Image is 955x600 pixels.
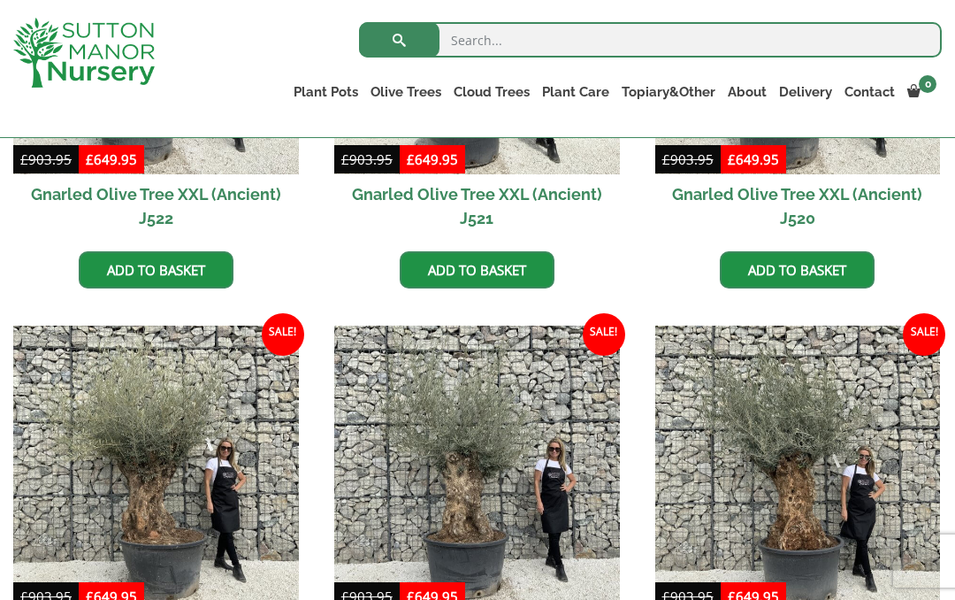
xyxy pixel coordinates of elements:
[20,150,72,168] bdi: 903.95
[86,150,137,168] bdi: 649.95
[919,75,936,93] span: 0
[341,150,393,168] bdi: 903.95
[722,80,773,104] a: About
[903,313,945,356] span: Sale!
[364,80,447,104] a: Olive Trees
[407,150,458,168] bdi: 649.95
[720,251,875,288] a: Add to basket: “Gnarled Olive Tree XXL (Ancient) J520”
[400,251,554,288] a: Add to basket: “Gnarled Olive Tree XXL (Ancient) J521”
[20,150,28,168] span: £
[536,80,615,104] a: Plant Care
[79,251,233,288] a: Add to basket: “Gnarled Olive Tree XXL (Ancient) J522”
[334,174,620,238] h2: Gnarled Olive Tree XXL (Ancient) J521
[728,150,736,168] span: £
[615,80,722,104] a: Topiary&Other
[728,150,779,168] bdi: 649.95
[341,150,349,168] span: £
[13,174,299,238] h2: Gnarled Olive Tree XXL (Ancient) J522
[86,150,94,168] span: £
[583,313,625,356] span: Sale!
[662,150,714,168] bdi: 903.95
[773,80,838,104] a: Delivery
[407,150,415,168] span: £
[447,80,536,104] a: Cloud Trees
[838,80,901,104] a: Contact
[359,22,942,58] input: Search...
[13,18,155,88] img: logo
[655,174,941,238] h2: Gnarled Olive Tree XXL (Ancient) J520
[662,150,670,168] span: £
[262,313,304,356] span: Sale!
[287,80,364,104] a: Plant Pots
[901,80,942,104] a: 0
